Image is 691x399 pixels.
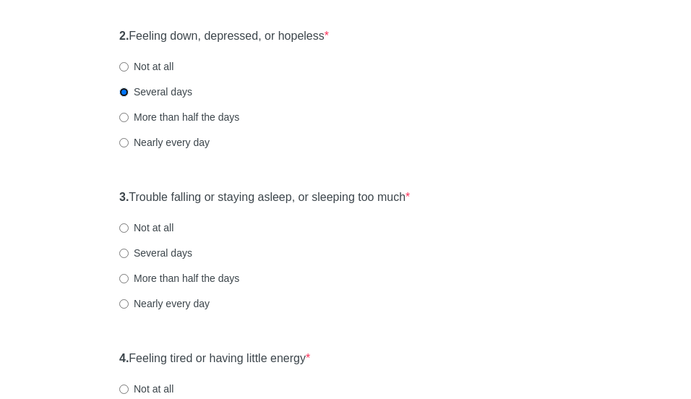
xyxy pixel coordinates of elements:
input: Nearly every day [119,299,129,309]
input: Not at all [119,385,129,394]
strong: 3. [119,191,129,203]
label: Not at all [119,382,173,396]
input: Several days [119,249,129,258]
label: Nearly every day [119,135,210,150]
label: Not at all [119,220,173,235]
label: Several days [119,85,192,99]
label: Nearly every day [119,296,210,311]
label: More than half the days [119,271,239,286]
label: More than half the days [119,110,239,124]
label: Feeling tired or having little energy [119,351,310,367]
label: Feeling down, depressed, or hopeless [119,28,329,45]
label: Several days [119,246,192,260]
input: Nearly every day [119,138,129,147]
input: Not at all [119,62,129,72]
input: Not at all [119,223,129,233]
input: More than half the days [119,274,129,283]
strong: 2. [119,30,129,42]
label: Trouble falling or staying asleep, or sleeping too much [119,189,410,206]
input: Several days [119,87,129,97]
label: Not at all [119,59,173,74]
strong: 4. [119,352,129,364]
input: More than half the days [119,113,129,122]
